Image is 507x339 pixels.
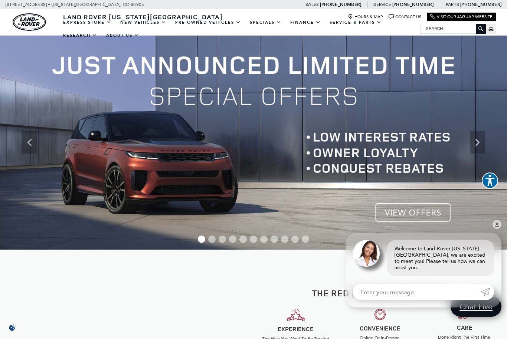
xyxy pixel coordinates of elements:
span: Land Rover [US_STATE][GEOGRAPHIC_DATA] [63,12,223,21]
strong: CONVENIENCE [360,324,400,332]
h2: The Red [PERSON_NAME] Way [259,288,501,298]
a: Finance [286,16,325,29]
span: Go to slide 4 [229,236,236,243]
span: Go to slide 10 [291,236,299,243]
nav: Main Navigation [59,16,420,42]
a: Research [59,29,102,42]
a: [PHONE_NUMBER] [392,1,434,7]
a: Specials [245,16,286,29]
span: Go to slide 8 [271,236,278,243]
a: Contact Us [389,14,421,20]
img: Land Rover [13,13,46,31]
span: Sales [305,2,319,7]
span: Go to slide 9 [281,236,288,243]
img: Agent profile photo [353,240,380,267]
span: Service [373,2,391,7]
aside: Accessibility Help Desk [482,172,498,190]
a: Hours & Map [348,14,383,20]
a: [PHONE_NUMBER] [460,1,501,7]
a: land-rover [13,13,46,31]
span: Go to slide 1 [198,236,205,243]
div: Previous [22,131,37,154]
span: Go to slide 6 [250,236,257,243]
span: Go to slide 2 [208,236,216,243]
div: Welcome to Land Rover [US_STATE][GEOGRAPHIC_DATA], we are excited to meet you! Please tell us how... [387,240,494,276]
a: Land Rover [US_STATE][GEOGRAPHIC_DATA] [59,12,227,21]
a: Submit [481,284,494,300]
section: Click to Open Cookie Consent Modal [4,324,21,332]
span: Parts [446,2,459,7]
a: [PHONE_NUMBER] [320,1,361,7]
a: [STREET_ADDRESS] • [US_STATE][GEOGRAPHIC_DATA], CO 80905 [6,2,144,7]
span: Go to slide 3 [219,236,226,243]
a: Service & Parts [325,16,386,29]
a: Visit Our Jaguar Website [430,14,493,20]
button: Explore your accessibility options [482,172,498,189]
strong: EXPERIENCE [278,325,314,333]
input: Enter your message [353,284,481,300]
a: Pre-Owned Vehicles [171,16,245,29]
a: New Vehicles [116,16,171,29]
a: EXPRESS STORE [59,16,116,29]
span: Go to slide 7 [260,236,268,243]
input: Search [421,24,485,33]
img: Opt-Out Icon [4,324,21,332]
strong: CARE [457,323,472,332]
span: Go to slide 5 [239,236,247,243]
a: About Us [102,29,144,42]
span: Go to slide 11 [302,236,309,243]
div: Next [470,131,485,154]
